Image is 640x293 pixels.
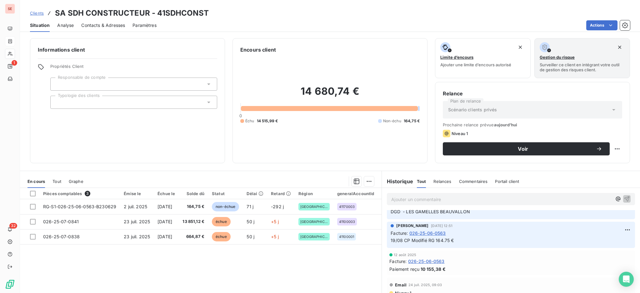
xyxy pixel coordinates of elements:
span: Facture : [391,230,408,236]
span: Commentaires [459,179,488,184]
span: 1 [12,60,17,66]
span: 12 août 2025 [394,253,416,257]
input: Ajouter une valeur [56,81,61,87]
input: Ajouter une valeur [56,99,61,105]
div: Délai [247,191,263,196]
span: DGD - LES GAMELLES BEAUVALLON [391,209,470,214]
button: Actions [586,20,617,30]
span: [DATE] 12:51 [431,224,452,228]
a: Clients [30,10,44,16]
div: SE [5,4,15,14]
span: 13 851,12 € [182,219,204,225]
span: [DATE] [157,219,172,224]
span: Portail client [495,179,519,184]
span: Tout [417,179,426,184]
span: 026-25-06-0563 [409,230,446,236]
span: 10 155,38 € [421,266,446,272]
div: Statut [212,191,239,196]
span: RG-S1-026-25-06-0563-B230629 [43,204,116,209]
span: Surveiller ce client en intégrant votre outil de gestion des risques client. [540,62,625,72]
h2: 14 680,74 € [240,85,420,104]
span: Limite d’encours [440,55,473,60]
span: 14 515,99 € [257,118,278,124]
div: generalAccountId [337,191,374,196]
span: [DATE] [157,234,172,239]
span: [DATE] [157,204,172,209]
div: Solde dû [182,191,204,196]
span: -292 j [271,204,284,209]
span: Tout [52,179,61,184]
span: 0 [239,113,242,118]
span: aujourd’hui [494,122,517,127]
span: Facture : [389,258,407,265]
span: Analyse [57,22,74,28]
span: 50 j [247,219,254,224]
span: Propriétés Client [50,64,217,73]
span: 026-25-07-0838 [43,234,80,239]
div: Région [298,191,330,196]
div: Open Intercom Messenger [619,272,634,287]
span: 164,75 € [182,204,204,210]
span: 23 juil. 2025 [124,234,150,239]
span: 41100001 [339,235,354,239]
span: [GEOGRAPHIC_DATA] [300,205,328,209]
span: Ajouter une limite d’encours autorisé [440,62,511,67]
span: Scénario clients privés [448,107,497,113]
span: 664,87 € [182,234,204,240]
span: 41100003 [339,220,355,224]
span: Clients [30,11,44,16]
span: Email [395,282,407,287]
span: Gestion du risque [540,55,575,60]
span: [PERSON_NAME] [396,223,428,229]
div: Retard [271,191,291,196]
span: 71 j [247,204,253,209]
span: 19/08 CP Modifié RG 164.75 € [391,238,454,243]
span: [GEOGRAPHIC_DATA] [300,220,328,224]
span: Voir [450,146,596,151]
span: En cours [27,179,45,184]
h6: Informations client [38,46,217,53]
button: Voir [443,142,610,155]
span: non-échue [212,202,239,211]
span: 41170003 [339,205,355,209]
span: Échu [245,118,254,124]
span: Contacts & Adresses [81,22,125,28]
span: Non-échu [383,118,401,124]
span: +5 j [271,234,279,239]
span: 32 [9,223,17,229]
span: Prochaine relance prévue [443,122,622,127]
span: Situation [30,22,50,28]
div: Pièces comptables [43,191,116,196]
h6: Encours client [240,46,276,53]
span: Relances [433,179,451,184]
span: échue [212,232,231,241]
span: échue [212,217,231,226]
span: 3 [85,191,90,196]
button: Limite d’encoursAjouter une limite d’encours autorisé [435,38,531,78]
div: Émise le [124,191,150,196]
span: Niveau 1 [452,131,468,136]
span: 2 juil. 2025 [124,204,147,209]
img: Logo LeanPay [5,279,15,289]
span: 23 juil. 2025 [124,219,150,224]
h3: SA SDH CONSTRUCTEUR - 41SDHCONST [55,8,209,19]
span: Paramètres [132,22,157,28]
span: Graphe [69,179,83,184]
h6: Historique [382,178,413,185]
div: Échue le [157,191,175,196]
span: [GEOGRAPHIC_DATA] [300,235,328,239]
span: 026-25-07-0841 [43,219,79,224]
span: 164,75 € [404,118,420,124]
span: 026-25-06-0563 [408,258,445,265]
span: 24 juil. 2025, 09:03 [408,283,442,287]
span: +5 j [271,219,279,224]
span: 50 j [247,234,254,239]
button: Gestion du risqueSurveiller ce client en intégrant votre outil de gestion des risques client. [534,38,630,78]
span: Paiement reçu [389,266,419,272]
h6: Relance [443,90,622,97]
